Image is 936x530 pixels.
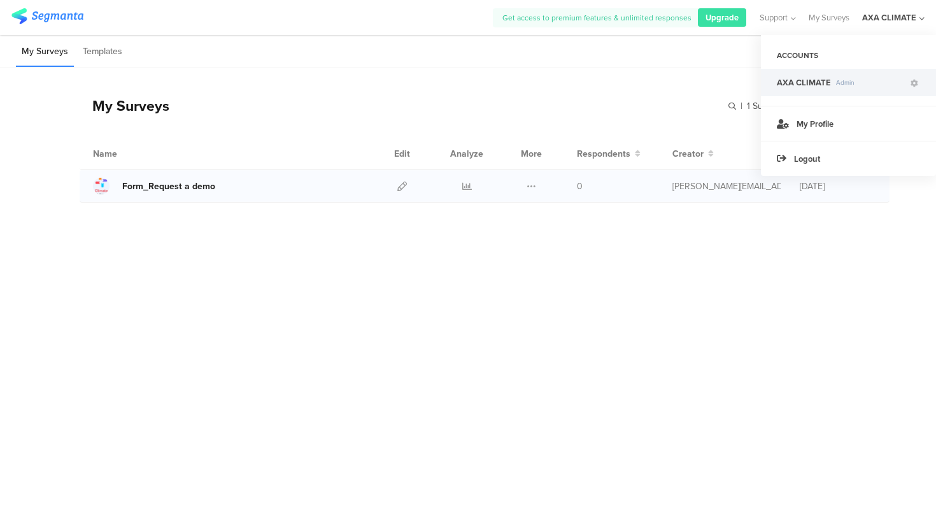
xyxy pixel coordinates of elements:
[77,37,128,67] li: Templates
[747,99,780,113] span: 1 Survey
[502,12,691,24] span: Get access to premium features & unlimited responses
[93,178,215,194] a: Form_Request a demo
[794,153,820,165] span: Logout
[777,76,831,89] span: AXA CLIMATE
[388,138,416,169] div: Edit
[800,180,876,193] div: [DATE]
[760,11,788,24] span: Support
[797,118,833,130] span: My Profile
[577,147,641,161] button: Respondents
[577,180,583,193] span: 0
[862,11,916,24] div: AXA CLIMATE
[122,180,215,193] div: Form_Request a demo
[831,78,909,87] span: Admin
[16,37,74,67] li: My Surveys
[448,138,486,169] div: Analyze
[672,147,704,161] span: Creator
[672,180,781,193] div: sophie.raveau@axaclimate.com
[672,147,714,161] button: Creator
[80,95,169,117] div: My Surveys
[518,138,545,169] div: More
[577,147,630,161] span: Respondents
[761,45,936,66] div: ACCOUNTS
[761,106,936,141] a: My Profile
[706,11,739,24] span: Upgrade
[739,99,744,113] span: |
[93,147,169,161] div: Name
[11,8,83,24] img: segmanta logo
